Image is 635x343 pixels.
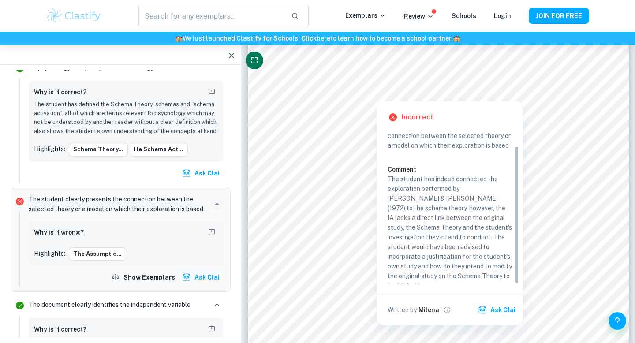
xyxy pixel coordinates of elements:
button: View full profile [441,304,453,316]
button: Fullscreen [246,52,263,69]
button: JOIN FOR FREE [529,8,589,24]
img: Clastify logo [46,7,102,25]
button: Report mistake/confusion [205,226,218,239]
button: Ask Clai [476,302,519,318]
button: Report mistake/confusion [205,86,218,98]
button: The assumptio... [69,247,126,261]
p: The student clearly presents the connection between the selected theory or a model on which their... [29,194,207,214]
p: Review [404,11,434,21]
span: 🏫 [453,35,460,42]
button: Show exemplars [109,269,179,285]
span: 🏫 [175,35,183,42]
img: clai.svg [182,273,191,282]
h6: Why is it wrong? [34,227,84,237]
p: The student has defined the Schema Theory, schemas and "schema activation", all of which are term... [34,100,218,136]
h6: Why is it correct? [34,87,86,97]
p: The student clearly presents the connection between the selected theory or a model on which their... [388,121,512,150]
button: he schema act... [130,143,188,156]
p: Exemplars [345,11,386,20]
p: Written by [388,305,417,315]
svg: Correct [15,300,25,311]
button: Schema theory... [69,143,128,156]
button: Ask Clai [180,269,223,285]
p: Highlights: [34,249,65,258]
h6: Milena [418,305,439,315]
img: clai.svg [182,169,191,178]
p: The student has indeed connected the exploration performed by [PERSON_NAME] & [PERSON_NAME] (1972... [388,174,512,291]
button: Ask Clai [180,165,223,181]
p: Highlights: [34,144,65,154]
a: Schools [452,12,476,19]
h6: Comment [388,164,512,174]
input: Search for any exemplars... [138,4,284,28]
a: Login [494,12,511,19]
svg: Incorrect [15,196,25,207]
h6: Incorrect [402,112,433,123]
h6: We just launched Clastify for Schools. Click to learn how to become a school partner. [2,34,633,43]
button: Report mistake/confusion [205,323,218,336]
button: Help and Feedback [609,312,626,330]
a: here [317,35,330,42]
img: clai.svg [478,306,487,314]
p: The document clearly identifies the independent variable [29,300,190,309]
h6: Why is it correct? [34,324,86,334]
